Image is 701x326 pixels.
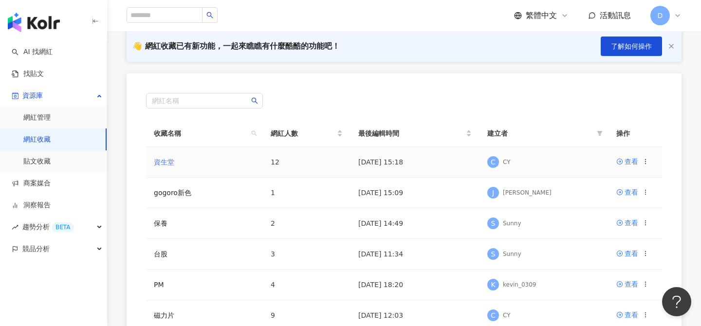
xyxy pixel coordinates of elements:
[154,281,164,289] a: PM
[132,41,340,52] div: 👋 網紅收藏已有新功能，一起來瞧瞧有什麼酷酷的功能吧！
[658,10,663,21] span: D
[616,187,638,198] a: 查看
[350,208,480,239] td: [DATE] 14:49
[503,158,511,166] div: CY
[616,309,638,320] a: 查看
[625,187,638,198] div: 查看
[601,36,662,56] button: 了解如何操作
[503,311,511,320] div: CY
[491,310,496,321] span: C
[251,97,258,104] span: search
[154,128,247,139] span: 收藏名稱
[271,219,275,227] span: 2
[350,178,480,208] td: [DATE] 15:09
[12,200,51,210] a: 洞察報告
[271,158,279,166] span: 12
[271,189,275,197] span: 1
[625,217,638,228] div: 查看
[358,128,464,139] span: 最後編輯時間
[491,249,496,259] span: S
[597,130,603,136] span: filter
[350,147,480,178] td: [DATE] 15:18
[625,248,638,259] div: 查看
[491,279,495,290] span: K
[12,179,51,188] a: 商案媒合
[350,120,480,147] th: 最後編輯時間
[22,216,74,238] span: 趨勢分析
[251,130,257,136] span: search
[271,128,335,139] span: 網紅人數
[600,11,631,20] span: 活動訊息
[271,250,275,258] span: 3
[487,128,593,139] span: 建立者
[154,219,167,227] a: 保養
[625,156,638,167] div: 查看
[616,248,638,259] a: 查看
[52,222,74,232] div: BETA
[611,42,652,50] span: 了解如何操作
[23,113,51,123] a: 網紅管理
[503,189,552,197] div: [PERSON_NAME]
[526,10,557,21] span: 繁體中文
[22,238,50,260] span: 競品分析
[206,12,213,18] span: search
[350,270,480,300] td: [DATE] 18:20
[350,239,480,270] td: [DATE] 11:34
[12,47,53,57] a: searchAI 找網紅
[625,309,638,320] div: 查看
[616,217,638,228] a: 查看
[625,279,638,290] div: 查看
[154,158,174,166] a: 資生堂
[23,135,51,145] a: 網紅收藏
[154,311,174,319] a: 磁力片
[595,126,605,141] span: filter
[662,287,691,316] iframe: Help Scout Beacon - Open
[271,281,275,289] span: 4
[492,187,494,198] span: J
[616,279,638,290] a: 查看
[503,281,536,289] div: kevin_0309
[491,157,496,167] span: C
[503,219,521,228] div: Sunny
[8,13,60,32] img: logo
[271,311,275,319] span: 9
[154,250,167,258] a: 台股
[263,120,350,147] th: 網紅人數
[503,250,521,258] div: Sunny
[491,218,496,229] span: S
[23,157,51,166] a: 貼文收藏
[22,85,43,107] span: 資源庫
[609,120,662,147] th: 操作
[249,126,259,141] span: search
[616,156,638,167] a: 查看
[154,189,191,197] a: gogoro新色
[12,224,18,231] span: rise
[12,69,44,79] a: 找貼文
